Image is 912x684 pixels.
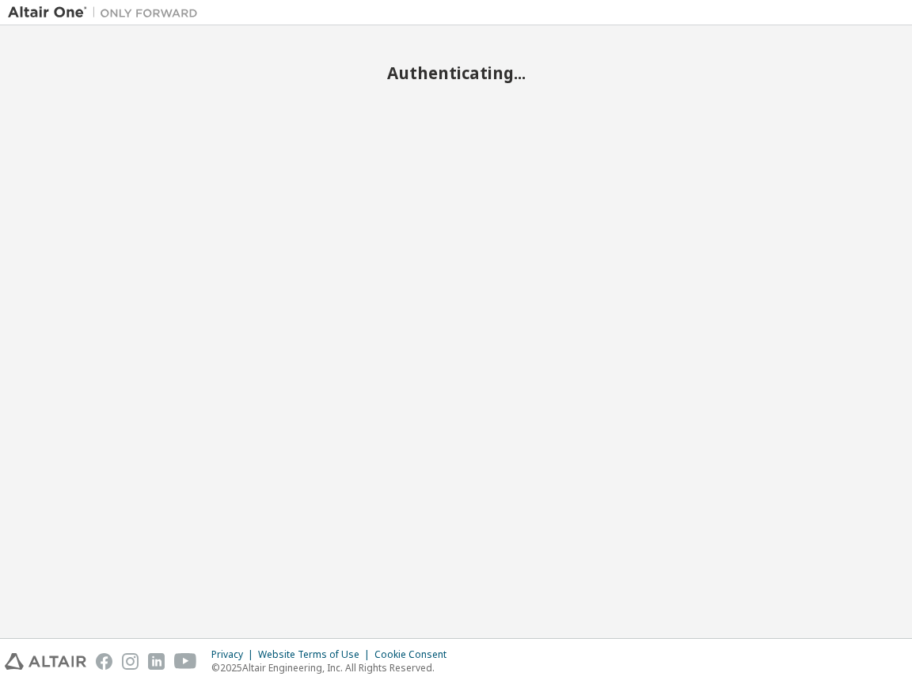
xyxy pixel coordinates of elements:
img: instagram.svg [122,653,139,670]
p: © 2025 Altair Engineering, Inc. All Rights Reserved. [211,661,456,674]
img: youtube.svg [174,653,197,670]
h2: Authenticating... [8,63,904,83]
img: altair_logo.svg [5,653,86,670]
div: Privacy [211,648,258,661]
div: Cookie Consent [374,648,456,661]
img: facebook.svg [96,653,112,670]
div: Website Terms of Use [258,648,374,661]
img: linkedin.svg [148,653,165,670]
img: Altair One [8,5,206,21]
